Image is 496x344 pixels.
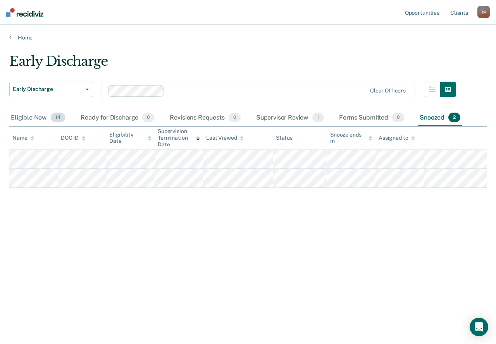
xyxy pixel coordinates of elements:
span: 0 [142,113,154,123]
div: Open Intercom Messenger [470,318,488,336]
div: Assigned to [379,135,415,141]
div: Early Discharge [9,53,456,75]
div: Snoozed2 [418,110,462,127]
div: Supervisor Review1 [255,110,325,127]
span: 2 [448,113,460,123]
div: Ready for Discharge0 [79,110,156,127]
span: 14 [51,113,65,123]
div: Clear officers [370,87,406,94]
div: R M [477,6,490,18]
div: Last Viewed [206,135,244,141]
div: Revisions Requests0 [168,110,242,127]
span: 1 [312,113,324,123]
div: Snooze ends in [330,132,372,145]
div: Status [276,135,293,141]
img: Recidiviz [6,8,43,17]
button: Early Discharge [9,82,92,97]
div: DOC ID [61,135,86,141]
div: Forms Submitted0 [338,110,406,127]
span: 0 [392,113,404,123]
div: Eligible Now14 [9,110,67,127]
div: Eligibility Date [109,132,152,145]
button: RM [477,6,490,18]
div: Name [12,135,34,141]
span: 0 [229,113,241,123]
span: Early Discharge [13,86,83,92]
div: Supervision Termination Date [158,128,200,147]
a: Home [9,34,487,41]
